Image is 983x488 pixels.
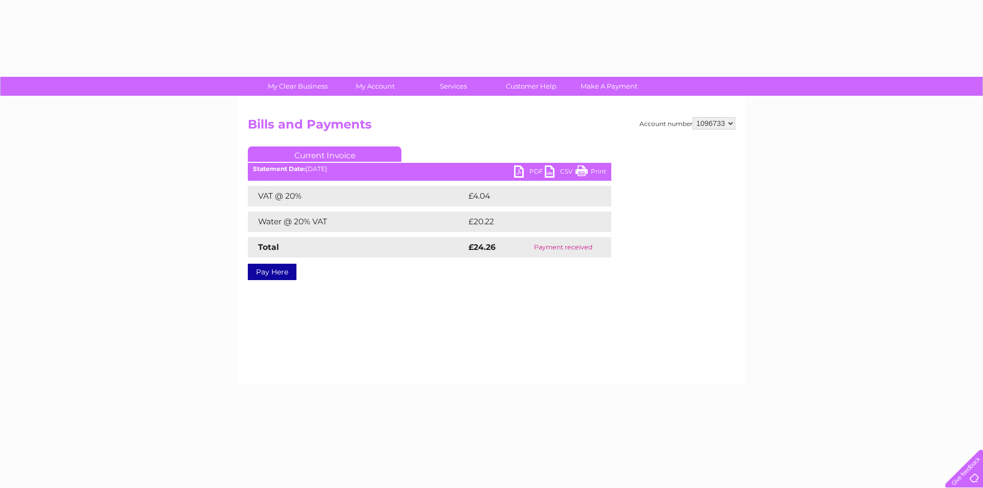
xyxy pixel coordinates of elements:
td: VAT @ 20% [248,186,466,206]
a: Services [411,77,496,96]
td: £20.22 [466,211,590,232]
td: Water @ 20% VAT [248,211,466,232]
h2: Bills and Payments [248,117,735,137]
a: Pay Here [248,264,296,280]
b: Statement Date: [253,165,306,173]
a: My Account [333,77,418,96]
td: £4.04 [466,186,588,206]
a: My Clear Business [255,77,340,96]
a: Make A Payment [567,77,651,96]
a: Current Invoice [248,146,401,162]
a: PDF [514,165,545,180]
div: [DATE] [248,165,611,173]
div: Account number [639,117,735,130]
strong: Total [258,242,279,252]
td: Payment received [515,237,611,258]
a: CSV [545,165,575,180]
a: Print [575,165,606,180]
strong: £24.26 [468,242,496,252]
a: Customer Help [489,77,573,96]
